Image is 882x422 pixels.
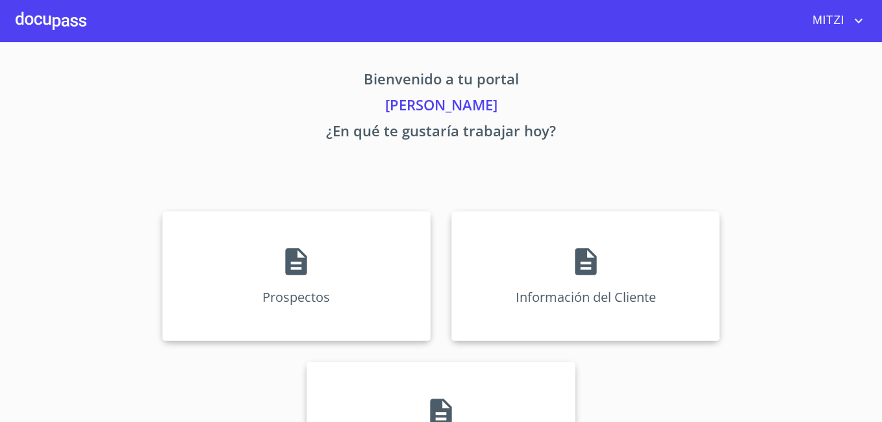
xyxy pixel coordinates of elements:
p: Bienvenido a tu portal [41,68,841,94]
p: Prospectos [262,288,330,306]
p: ¿En qué te gustaría trabajar hoy? [41,120,841,146]
p: [PERSON_NAME] [41,94,841,120]
p: Información del Cliente [516,288,656,306]
button: account of current user [803,10,866,31]
span: MITZI [803,10,851,31]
